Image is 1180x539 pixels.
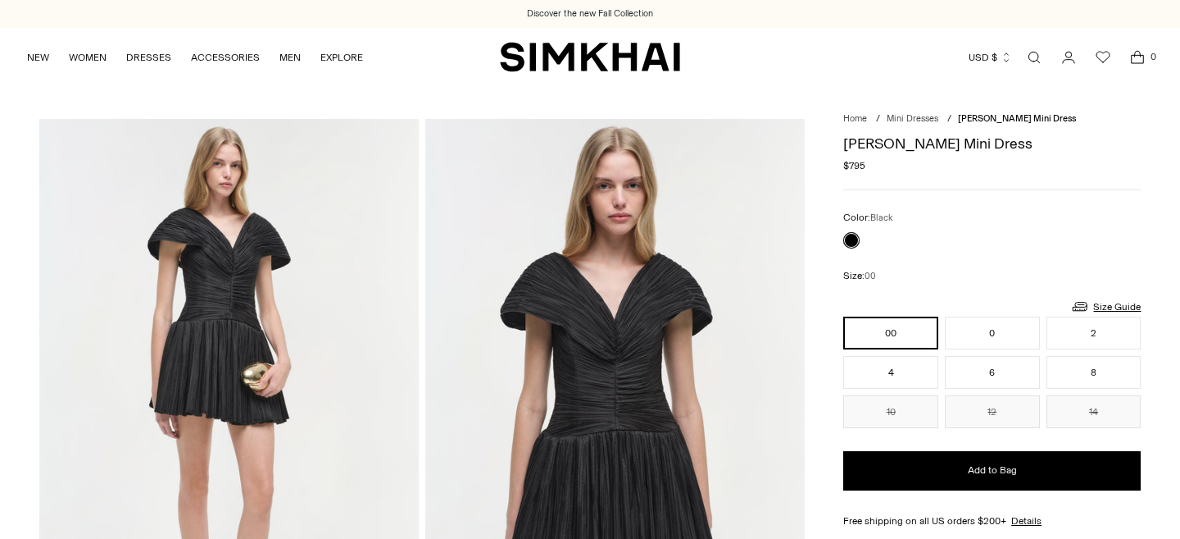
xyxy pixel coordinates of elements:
[1087,41,1119,74] a: Wishlist
[843,158,865,173] span: $795
[945,395,1040,428] button: 12
[527,7,653,21] a: Discover the new Fall Collection
[968,464,1017,477] span: Add to Bag
[500,41,680,73] a: SIMKHAI
[191,39,260,75] a: ACCESSORIES
[1121,41,1154,74] a: Open cart modal
[1146,49,1160,64] span: 0
[887,113,938,124] a: Mini Dresses
[969,39,1012,75] button: USD $
[843,210,893,226] label: Color:
[843,514,1141,528] div: Free shipping on all US orders $200+
[1011,514,1042,528] a: Details
[947,112,951,126] div: /
[69,39,107,75] a: WOMEN
[843,317,938,349] button: 00
[279,39,301,75] a: MEN
[1046,356,1141,389] button: 8
[843,112,1141,126] nav: breadcrumbs
[843,268,876,284] label: Size:
[1070,296,1141,317] a: Size Guide
[843,356,938,389] button: 4
[945,317,1040,349] button: 0
[958,113,1076,124] span: [PERSON_NAME] Mini Dress
[27,39,49,75] a: NEW
[870,212,893,223] span: Black
[1046,317,1141,349] button: 2
[843,395,938,428] button: 10
[945,356,1040,389] button: 6
[1052,41,1085,74] a: Go to the account page
[876,112,880,126] div: /
[126,39,171,75] a: DRESSES
[865,271,876,281] span: 00
[843,136,1141,151] h1: [PERSON_NAME] Mini Dress
[1046,395,1141,428] button: 14
[1018,41,1051,74] a: Open search modal
[843,451,1141,491] button: Add to Bag
[320,39,363,75] a: EXPLORE
[843,113,867,124] a: Home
